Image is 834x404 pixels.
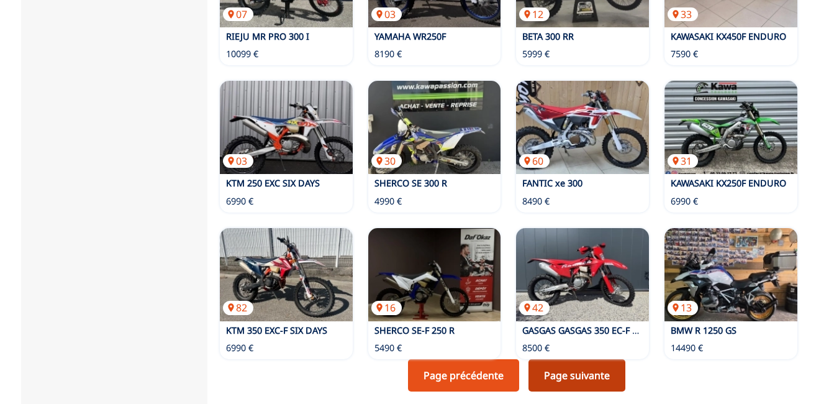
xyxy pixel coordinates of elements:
[664,81,797,174] img: KAWASAKI KX250F ENDURO
[374,324,455,336] a: SHERCO SE-F 250 R
[522,48,550,60] p: 5999 €
[226,30,309,42] a: RIEJU MR PRO 300 I
[664,228,797,321] img: BMW R 1250 GS
[220,81,353,174] a: KTM 250 EXC SIX DAYS03
[368,81,501,174] a: SHERCO SE 300 R30
[664,81,797,174] a: KAWASAKI KX250F ENDURO31
[368,228,501,321] img: SHERCO SE-F 250 R
[516,81,649,174] img: FANTIC xe 300
[368,81,501,174] img: SHERCO SE 300 R
[522,177,582,189] a: FANTIC xe 300
[368,228,501,321] a: SHERCO SE-F 250 R16
[371,154,402,168] p: 30
[408,359,519,392] a: Page précédente
[516,228,649,321] img: GASGAS GASGAS 350 EC-F 2024
[528,359,625,392] a: Page suivante
[226,324,327,336] a: KTM 350 EXC-F SIX DAYS
[522,324,652,336] a: GASGAS GASGAS 350 EC-F 2024
[226,195,253,208] p: 6990 €
[374,195,402,208] p: 4990 €
[671,30,786,42] a: KAWASAKI KX450F ENDURO
[374,342,402,354] p: 5490 €
[522,195,550,208] p: 8490 €
[371,301,402,314] p: 16
[223,154,253,168] p: 03
[226,177,320,189] a: KTM 250 EXC SIX DAYS
[220,228,353,321] img: KTM 350 EXC-F SIX DAYS
[671,177,786,189] a: KAWASAKI KX250F ENDURO
[668,154,698,168] p: 31
[220,81,353,174] img: KTM 250 EXC SIX DAYS
[223,301,253,314] p: 82
[223,7,253,21] p: 07
[371,7,402,21] p: 03
[374,48,402,60] p: 8190 €
[519,154,550,168] p: 60
[671,48,698,60] p: 7590 €
[226,48,258,60] p: 10099 €
[516,228,649,321] a: GASGAS GASGAS 350 EC-F 202442
[671,342,703,354] p: 14490 €
[374,30,446,42] a: YAMAHA WR250F
[519,7,550,21] p: 12
[220,228,353,321] a: KTM 350 EXC-F SIX DAYS82
[671,195,698,208] p: 6990 €
[668,7,698,21] p: 33
[519,301,550,314] p: 42
[374,177,447,189] a: SHERCO SE 300 R
[522,342,550,354] p: 8500 €
[516,81,649,174] a: FANTIC xe 30060
[671,324,737,336] a: BMW R 1250 GS
[664,228,797,321] a: BMW R 1250 GS13
[522,30,574,42] a: BETA 300 RR
[668,301,698,314] p: 13
[226,342,253,354] p: 6990 €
